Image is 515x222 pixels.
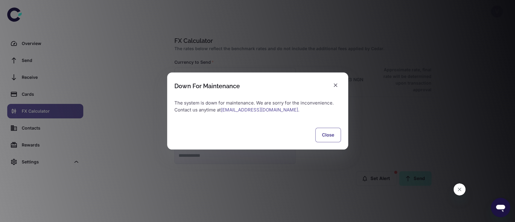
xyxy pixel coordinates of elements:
[453,183,466,195] iframe: Close message
[221,107,298,113] a: [EMAIL_ADDRESS][DOMAIN_NAME]
[174,82,240,90] div: Down For Maintenance
[491,198,510,217] iframe: Button to launch messaging window
[4,4,43,9] span: Hi. Need any help?
[174,100,341,113] p: The system is down for maintenance. We are sorry for the inconvenience. Contact us anytime at .
[315,128,341,142] button: Close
